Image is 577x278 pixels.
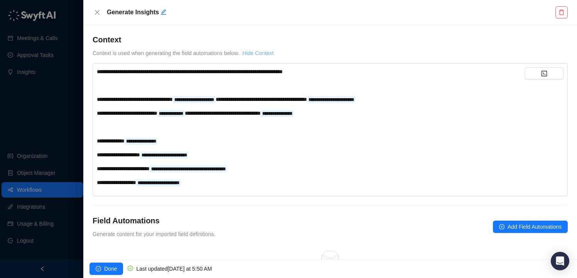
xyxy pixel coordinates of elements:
[551,252,569,270] div: Open Intercom Messenger
[93,50,240,56] span: Context is used when generating the field automations below.
[94,9,100,15] span: close
[93,8,102,17] button: Close
[160,9,167,15] span: edit
[93,231,215,237] span: Generate content for your imported field definitions.
[128,266,133,271] span: check-circle
[104,265,117,273] span: Done
[243,50,274,56] a: Hide Context
[493,221,568,233] button: Add Field Automations
[508,223,562,231] span: Add Field Automations
[541,70,547,77] span: code
[107,8,553,17] h5: Generate Insights
[93,215,215,226] h4: Field Automations
[136,266,212,272] span: Last updated [DATE] at 5:50 AM
[499,224,504,229] span: plus-circle
[89,263,123,275] button: Done
[96,266,101,271] span: check-circle
[93,34,568,45] h4: Context
[160,8,167,17] button: Edit
[558,9,565,15] span: delete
